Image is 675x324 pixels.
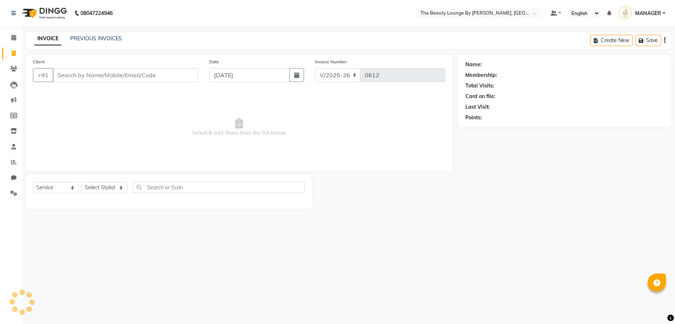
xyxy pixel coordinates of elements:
[19,3,69,23] img: logo
[33,68,53,82] button: +91
[34,32,61,45] a: INVOICE
[635,10,661,17] span: MANAGER
[465,93,495,100] div: Card on file:
[209,59,219,65] label: Date
[33,91,445,164] span: Select & add items from the list below
[133,182,305,193] input: Search or Scan
[465,71,497,79] div: Membership:
[590,35,633,46] button: Create New
[315,59,347,65] label: Invoice Number
[465,82,494,90] div: Total Visits:
[465,103,490,111] div: Last Visit:
[635,35,661,46] button: Save
[33,59,45,65] label: Client
[53,68,198,82] input: Search by Name/Mobile/Email/Code
[465,61,482,68] div: Name:
[70,35,122,42] a: PREVIOUS INVOICES
[80,3,113,23] b: 08047224946
[465,114,482,122] div: Points:
[644,295,668,317] iframe: chat widget
[619,7,631,19] img: MANAGER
